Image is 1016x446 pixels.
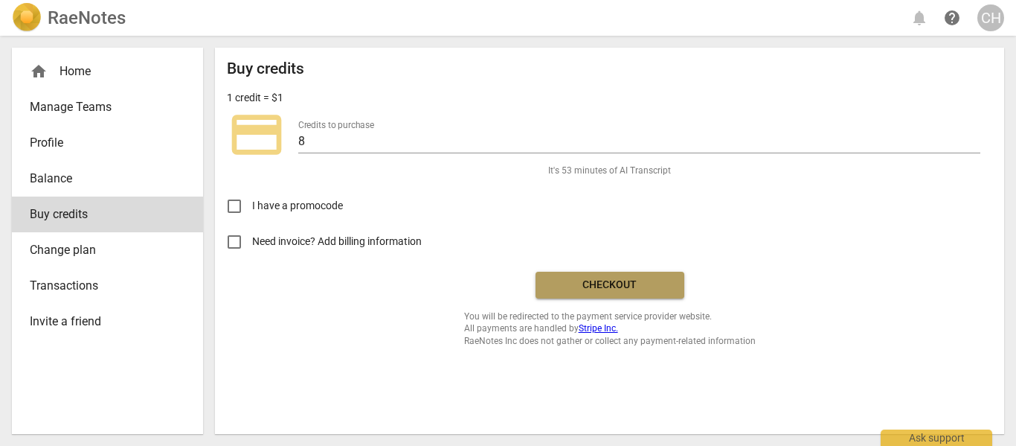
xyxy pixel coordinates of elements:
[227,90,283,106] p: 1 credit = $1
[30,313,173,331] span: Invite a friend
[12,197,203,232] a: Buy credits
[977,4,1004,31] button: CH
[12,89,203,125] a: Manage Teams
[881,430,992,446] div: Ask support
[30,63,48,80] span: home
[536,272,684,299] button: Checkout
[547,278,672,293] span: Checkout
[30,134,173,152] span: Profile
[252,234,424,249] span: Need invoice? Add billing information
[12,232,203,268] a: Change plan
[464,310,756,348] span: You will be redirected to the payment service provider website. All payments are handled by RaeNo...
[12,3,42,33] img: Logo
[939,4,965,31] a: Help
[12,54,203,89] div: Home
[227,105,286,165] span: credit_card
[30,277,173,295] span: Transactions
[12,161,203,197] a: Balance
[30,170,173,188] span: Balance
[548,165,671,177] span: It's 53 minutes of AI Transcript
[298,121,374,130] label: Credits to purchase
[252,198,343,214] span: I have a promocode
[12,125,203,161] a: Profile
[30,98,173,116] span: Manage Teams
[30,241,173,259] span: Change plan
[30,206,173,223] span: Buy credits
[48,7,126,28] h2: RaeNotes
[579,323,618,334] a: Stripe Inc.
[12,304,203,340] a: Invite a friend
[12,3,126,33] a: LogoRaeNotes
[30,63,173,80] div: Home
[12,268,203,304] a: Transactions
[227,60,304,78] h2: Buy credits
[943,9,961,27] span: help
